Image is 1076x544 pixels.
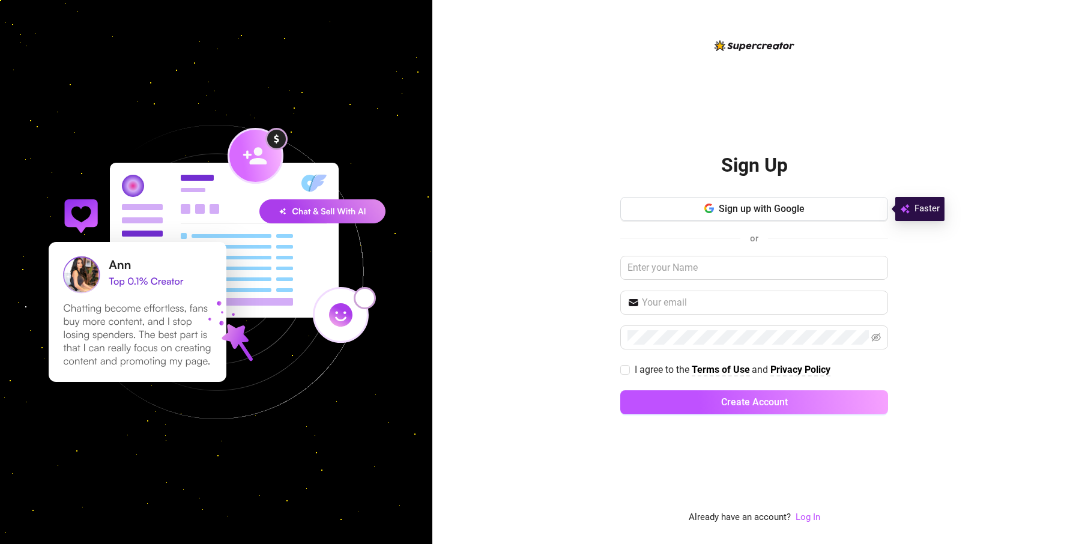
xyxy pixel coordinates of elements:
[770,364,830,375] strong: Privacy Policy
[900,202,910,216] img: svg%3e
[796,512,820,522] a: Log In
[914,202,940,216] span: Faster
[871,333,881,342] span: eye-invisible
[692,364,750,375] strong: Terms of Use
[8,64,424,480] img: signup-background-D0MIrEPF.svg
[692,364,750,376] a: Terms of Use
[620,256,888,280] input: Enter your Name
[635,364,692,375] span: I agree to the
[642,295,881,310] input: Your email
[796,510,820,525] a: Log In
[715,40,794,51] img: logo-BBDzfeDw.svg
[752,364,770,375] span: and
[721,396,788,408] span: Create Account
[689,510,791,525] span: Already have an account?
[750,233,758,244] span: or
[721,153,788,178] h2: Sign Up
[719,203,805,214] span: Sign up with Google
[620,197,888,221] button: Sign up with Google
[770,364,830,376] a: Privacy Policy
[620,390,888,414] button: Create Account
